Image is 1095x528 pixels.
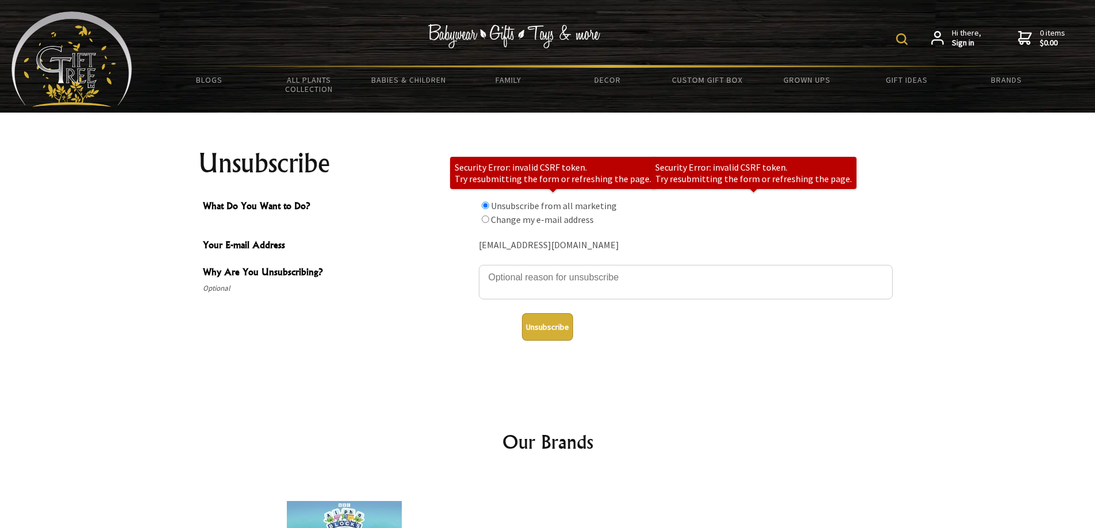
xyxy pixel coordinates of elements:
[11,11,132,107] img: Babyware - Gifts - Toys and more...
[896,33,908,45] img: product search
[455,161,651,184] div: Security Error: invalid CSRF token. Try resubmitting the form or refreshing the page.
[558,68,658,92] a: Decor
[198,149,897,177] h1: Unsubscribe
[458,68,558,92] a: Family
[1040,28,1065,48] span: 0 items
[956,68,1056,92] a: Brands
[952,38,981,48] strong: Sign in
[359,68,458,92] a: Babies & Children
[160,68,259,92] a: BLOGS
[259,68,359,101] a: All Plants Collection
[479,265,893,299] textarea: Why Are You Unsubscribing?
[203,265,473,282] span: Why Are You Unsubscribing?
[428,24,601,48] img: Babywear - Gifts - Toys & more
[857,68,956,92] a: Gift Ideas
[208,428,888,456] h2: Our Brands
[203,199,473,215] span: What Do You Want to Do?
[482,215,489,223] input: What Do You Want to Do?
[757,68,856,92] a: Grown Ups
[1018,28,1065,48] a: 0 items$0.00
[1040,38,1065,48] strong: $0.00
[203,238,473,255] span: Your E-mail Address
[658,68,757,92] a: Custom Gift Box
[479,237,893,255] div: [EMAIL_ADDRESS][DOMAIN_NAME]
[931,28,981,48] a: Hi there,Sign in
[203,282,473,295] span: Optional
[491,214,594,225] label: Change my e-mail address
[952,28,981,48] span: Hi there,
[482,202,489,209] input: What Do You Want to Do?
[491,200,617,211] label: Unsubscribe from all marketing
[655,161,852,184] div: Security Error: invalid CSRF token. Try resubmitting the form or refreshing the page.
[522,313,573,341] button: Unsubscribe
